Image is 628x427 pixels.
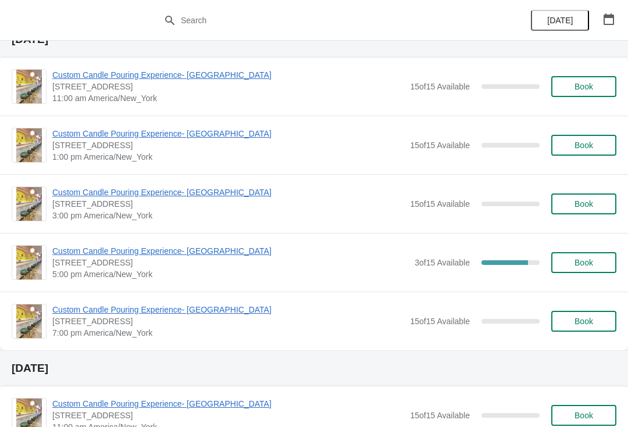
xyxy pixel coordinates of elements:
button: Book [551,311,616,332]
span: [STREET_ADDRESS] [52,410,404,421]
span: 11:00 am America/New_York [52,92,404,104]
button: Book [551,405,616,426]
span: 15 of 15 Available [410,199,470,209]
span: Custom Candle Pouring Experience- [GEOGRAPHIC_DATA] [52,398,404,410]
span: 1:00 pm America/New_York [52,151,404,163]
span: Custom Candle Pouring Experience- [GEOGRAPHIC_DATA] [52,245,409,257]
img: Custom Candle Pouring Experience- Delray Beach | 415 East Atlantic Avenue, Delray Beach, FL, USA ... [16,304,42,338]
span: Custom Candle Pouring Experience- [GEOGRAPHIC_DATA] [52,186,404,198]
span: Book [575,199,593,209]
img: Custom Candle Pouring Experience- Delray Beach | 415 East Atlantic Avenue, Delray Beach, FL, USA ... [16,70,42,103]
span: [STREET_ADDRESS] [52,198,404,210]
button: Book [551,193,616,214]
span: 15 of 15 Available [410,82,470,91]
span: 15 of 15 Available [410,317,470,326]
span: Custom Candle Pouring Experience- [GEOGRAPHIC_DATA] [52,304,404,315]
span: 7:00 pm America/New_York [52,327,404,339]
span: 3:00 pm America/New_York [52,210,404,221]
span: 3 of 15 Available [415,258,470,267]
button: Book [551,135,616,156]
span: Custom Candle Pouring Experience- [GEOGRAPHIC_DATA] [52,128,404,139]
button: Book [551,252,616,273]
img: Custom Candle Pouring Experience- Delray Beach | 415 East Atlantic Avenue, Delray Beach, FL, USA ... [16,246,42,279]
span: [DATE] [547,16,573,25]
button: [DATE] [531,10,589,31]
span: 5:00 pm America/New_York [52,268,409,280]
span: Custom Candle Pouring Experience- [GEOGRAPHIC_DATA] [52,69,404,81]
span: [STREET_ADDRESS] [52,81,404,92]
span: [STREET_ADDRESS] [52,315,404,327]
span: Book [575,258,593,267]
span: Book [575,411,593,420]
span: Book [575,317,593,326]
span: [STREET_ADDRESS] [52,257,409,268]
img: Custom Candle Pouring Experience- Delray Beach | 415 East Atlantic Avenue, Delray Beach, FL, USA ... [16,187,42,221]
span: Book [575,141,593,150]
span: [STREET_ADDRESS] [52,139,404,151]
input: Search [180,10,471,31]
span: 15 of 15 Available [410,411,470,420]
img: Custom Candle Pouring Experience- Delray Beach | 415 East Atlantic Avenue, Delray Beach, FL, USA ... [16,128,42,162]
span: 15 of 15 Available [410,141,470,150]
h2: [DATE] [12,363,616,374]
span: Book [575,82,593,91]
button: Book [551,76,616,97]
